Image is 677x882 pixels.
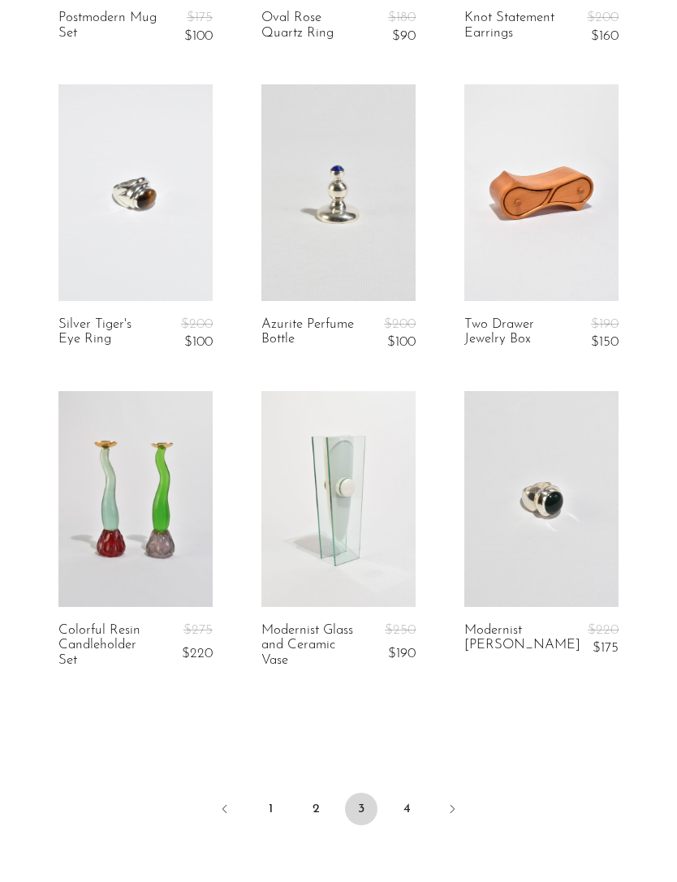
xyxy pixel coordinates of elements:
a: Previous [209,793,241,828]
span: $200 [384,317,416,331]
a: 1 [254,793,287,825]
span: $100 [387,335,416,349]
a: 2 [300,793,332,825]
span: $100 [184,335,213,349]
span: $275 [183,623,213,637]
a: Knot Statement Earrings [464,11,563,44]
a: Silver Tiger's Eye Ring [58,317,157,351]
span: $175 [593,641,619,655]
a: Next [436,793,468,828]
span: $160 [591,29,619,43]
a: Postmodern Mug Set [58,11,157,44]
span: $190 [388,647,416,660]
a: Azurite Perfume Bottle [261,317,360,351]
span: $150 [591,335,619,349]
a: Two Drawer Jewelry Box [464,317,563,351]
a: Modernist Glass and Ceramic Vase [261,623,360,668]
span: $190 [591,317,619,331]
span: $250 [385,623,416,637]
span: $220 [182,647,213,660]
span: $220 [588,623,619,637]
a: Modernist [PERSON_NAME] [464,623,580,656]
span: $100 [184,29,213,43]
span: $200 [181,317,213,331]
span: $200 [587,11,619,24]
span: $180 [388,11,416,24]
a: Colorful Resin Candleholder Set [58,623,157,668]
span: $90 [392,29,416,43]
span: 3 [345,793,377,825]
span: $175 [187,11,213,24]
a: 4 [390,793,423,825]
a: Oval Rose Quartz Ring [261,11,360,44]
